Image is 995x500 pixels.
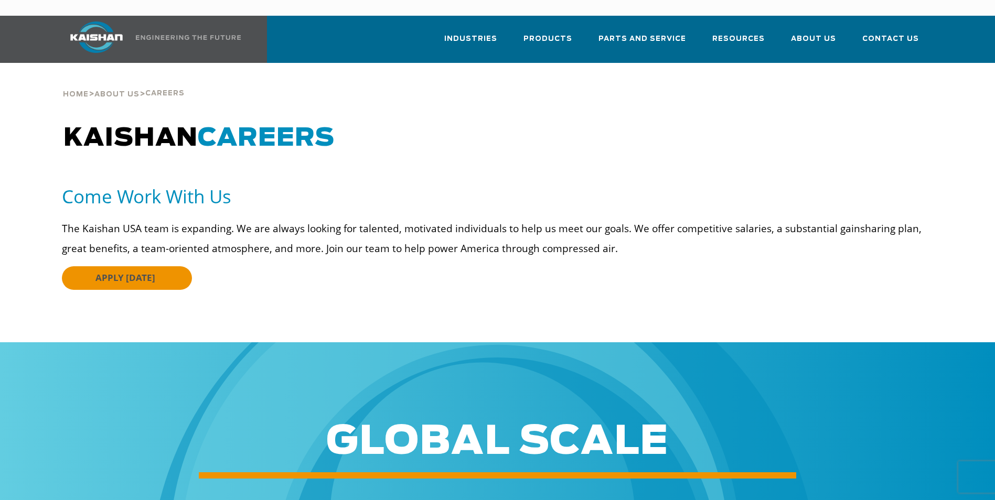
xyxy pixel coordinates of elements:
span: Products [523,33,572,45]
a: Kaishan USA [57,16,243,63]
span: Contact Us [862,33,919,45]
a: Products [523,25,572,61]
span: APPLY [DATE] [95,271,155,284]
a: APPLY [DATE] [62,266,192,290]
a: Contact Us [862,25,919,61]
span: KAISHAN [63,126,335,151]
a: Parts and Service [598,25,686,61]
span: CAREERS [198,126,335,151]
span: Parts and Service [598,33,686,45]
span: About Us [94,91,140,98]
h5: Come Work With Us [62,184,943,208]
span: Industries [444,33,497,45]
a: Industries [444,25,497,61]
img: kaishan logo [57,21,136,53]
span: Home [63,91,89,98]
span: Careers [145,90,185,97]
p: The Kaishan USA team is expanding. We are always looking for talented, motivated individuals to h... [62,219,943,258]
img: Engineering the future [136,35,241,40]
a: Home [63,89,89,99]
span: Resources [712,33,765,45]
div: > > [63,63,185,103]
a: About Us [791,25,836,61]
a: About Us [94,89,140,99]
a: Resources [712,25,765,61]
span: About Us [791,33,836,45]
